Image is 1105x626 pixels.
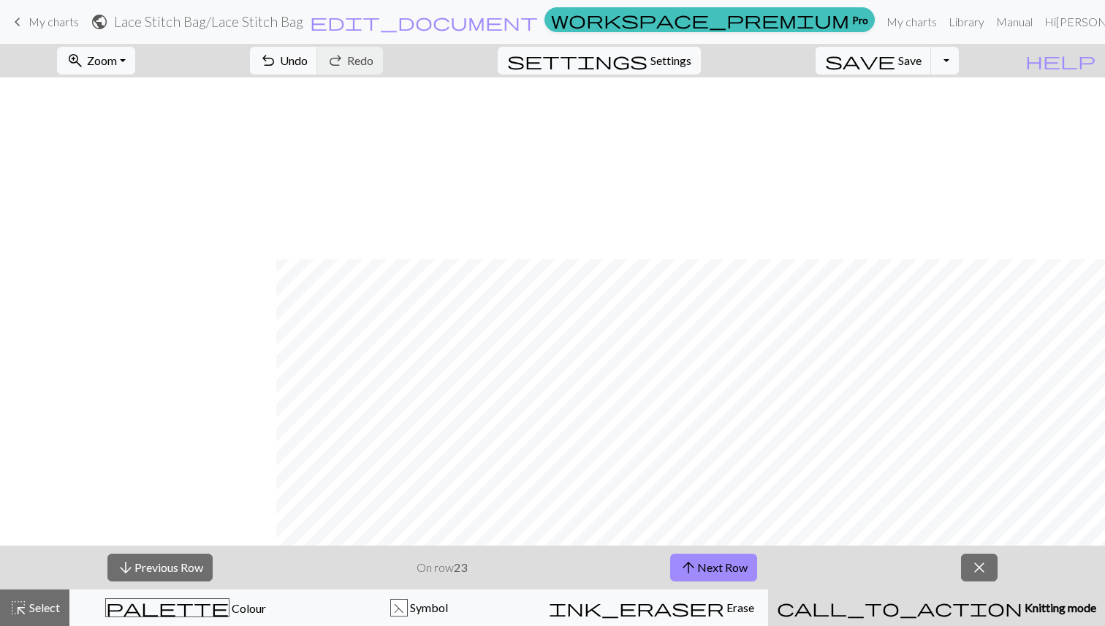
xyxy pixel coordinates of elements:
[9,12,26,32] span: keyboard_arrow_left
[57,47,135,75] button: Zoom
[1022,600,1096,614] span: Knitting mode
[650,52,691,69] span: Settings
[117,557,134,578] span: arrow_downward
[768,589,1105,626] button: Knitting mode
[280,53,308,67] span: Undo
[680,557,697,578] span: arrow_upward
[91,12,108,32] span: public
[408,600,448,614] span: Symbol
[391,600,407,617] div: F
[107,554,213,581] button: Previous Row
[10,598,27,618] span: highlight_alt
[454,560,467,574] strong: 23
[67,50,84,71] span: zoom_in
[29,15,79,28] span: My charts
[990,7,1038,37] a: Manual
[898,53,922,67] span: Save
[417,559,467,576] p: On row
[9,9,79,34] a: My charts
[777,598,1022,618] span: call_to_action
[114,13,303,30] h2: Lace Stitch Bag / Lace Stitch Bag
[1025,50,1095,71] span: help
[250,47,318,75] button: Undo
[943,7,990,37] a: Library
[544,7,875,32] a: Pro
[259,50,277,71] span: undo
[310,12,538,32] span: edit_document
[303,589,536,626] button: F Symbol
[507,52,648,69] i: Settings
[87,53,117,67] span: Zoom
[971,557,988,578] span: close
[507,50,648,71] span: settings
[670,554,757,581] button: Next Row
[498,47,701,75] button: SettingsSettings
[229,601,266,615] span: Colour
[27,600,60,614] span: Select
[881,7,943,37] a: My charts
[106,598,229,618] span: palette
[549,598,724,618] span: ink_eraser
[816,47,932,75] button: Save
[825,50,895,71] span: save
[724,600,754,614] span: Erase
[535,589,768,626] button: Erase
[69,589,303,626] button: Colour
[551,9,849,30] span: workspace_premium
